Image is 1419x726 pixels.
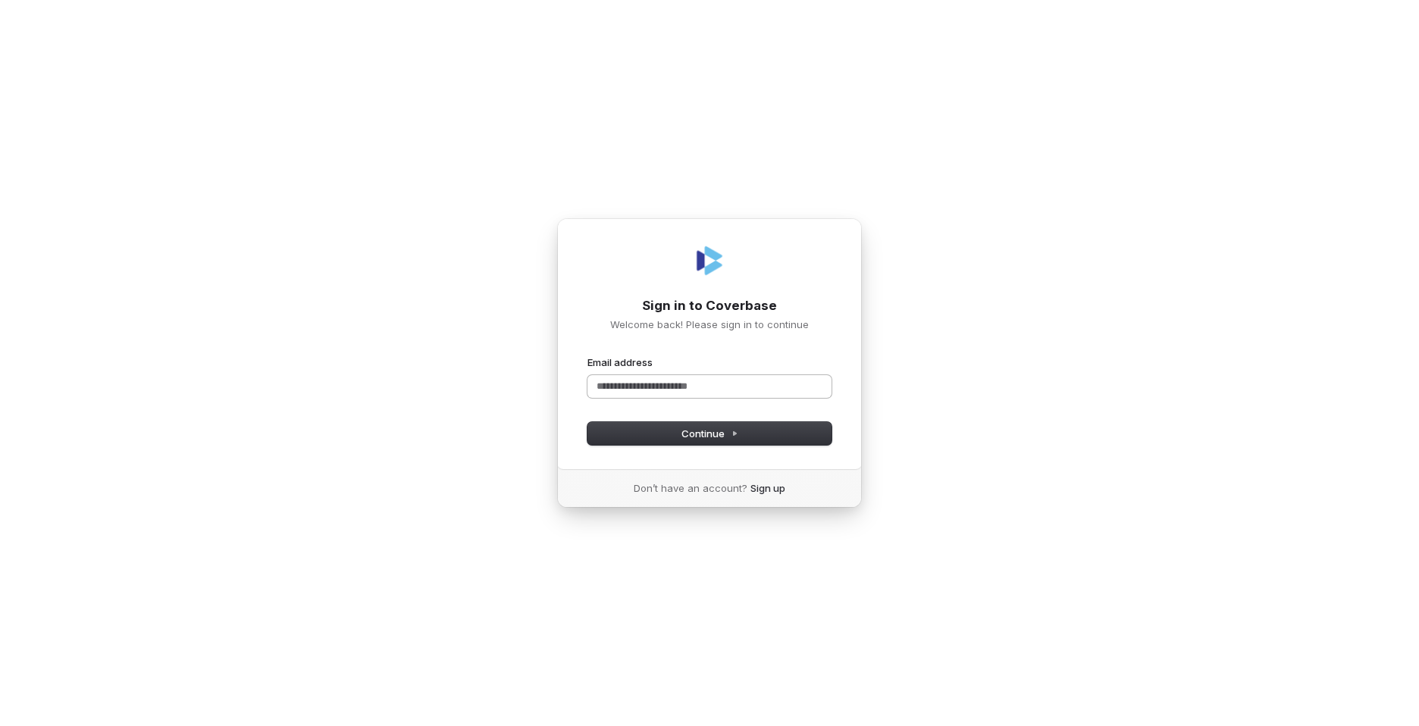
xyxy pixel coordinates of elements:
label: Email address [587,355,653,369]
button: Continue [587,422,832,445]
h1: Sign in to Coverbase [587,297,832,315]
span: Continue [681,427,738,440]
img: Coverbase [691,243,728,279]
p: Welcome back! Please sign in to continue [587,318,832,331]
span: Don’t have an account? [634,481,747,495]
a: Sign up [750,481,785,495]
